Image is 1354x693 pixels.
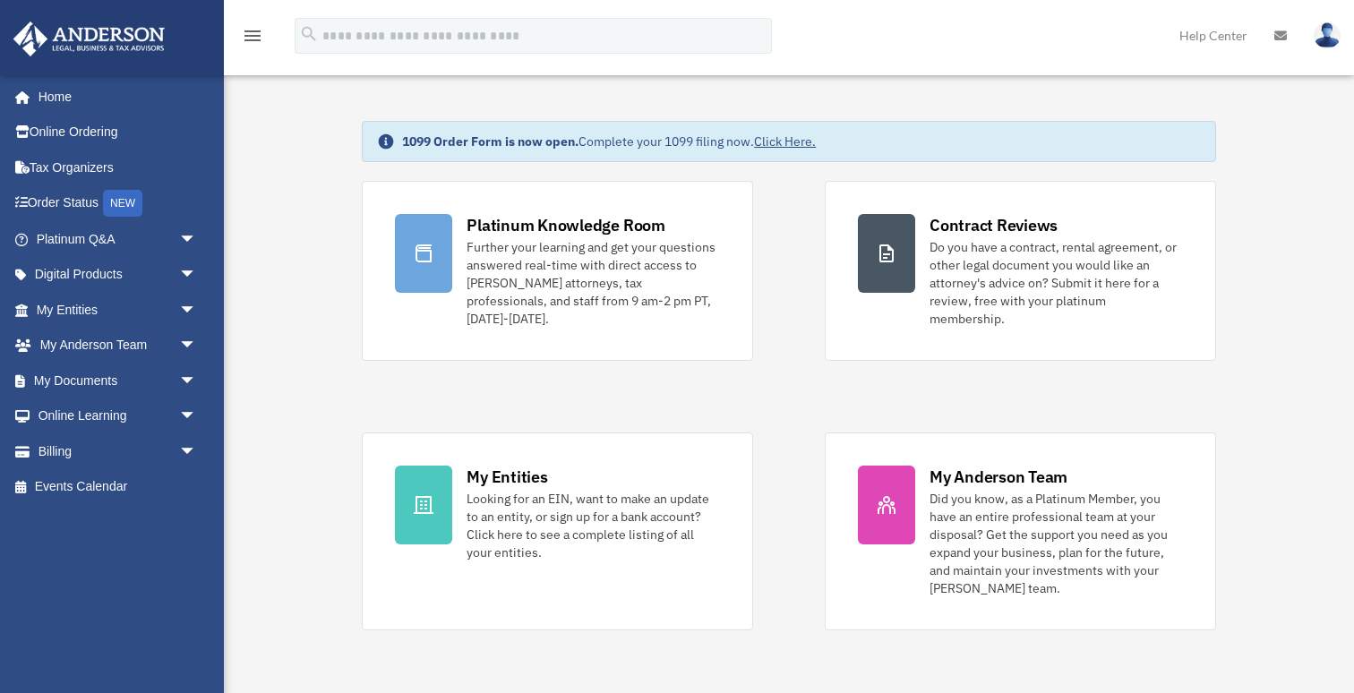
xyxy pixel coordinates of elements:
a: menu [242,31,263,47]
a: Order StatusNEW [13,185,224,222]
div: Did you know, as a Platinum Member, you have an entire professional team at your disposal? Get th... [930,490,1183,597]
a: My Entitiesarrow_drop_down [13,292,224,328]
a: Online Learningarrow_drop_down [13,398,224,434]
span: arrow_drop_down [179,328,215,364]
a: Online Ordering [13,115,224,150]
div: Further your learning and get your questions answered real-time with direct access to [PERSON_NAM... [467,238,720,328]
span: arrow_drop_down [179,292,215,329]
a: Platinum Knowledge Room Further your learning and get your questions answered real-time with dire... [362,181,753,361]
a: My Anderson Teamarrow_drop_down [13,328,224,364]
div: Complete your 1099 filing now. [402,133,816,150]
a: Billingarrow_drop_down [13,433,224,469]
i: menu [242,25,263,47]
div: Platinum Knowledge Room [467,214,665,236]
div: My Entities [467,466,547,488]
span: arrow_drop_down [179,363,215,399]
a: Digital Productsarrow_drop_down [13,257,224,293]
strong: 1099 Order Form is now open. [402,133,578,150]
div: NEW [103,190,142,217]
span: arrow_drop_down [179,221,215,258]
a: Tax Organizers [13,150,224,185]
div: Looking for an EIN, want to make an update to an entity, or sign up for a bank account? Click her... [467,490,720,561]
img: User Pic [1314,22,1341,48]
a: Home [13,79,215,115]
a: My Documentsarrow_drop_down [13,363,224,398]
div: My Anderson Team [930,466,1067,488]
div: Contract Reviews [930,214,1058,236]
span: arrow_drop_down [179,433,215,470]
img: Anderson Advisors Platinum Portal [8,21,170,56]
a: Platinum Q&Aarrow_drop_down [13,221,224,257]
a: Click Here. [754,133,816,150]
a: My Entities Looking for an EIN, want to make an update to an entity, or sign up for a bank accoun... [362,432,753,630]
a: My Anderson Team Did you know, as a Platinum Member, you have an entire professional team at your... [825,432,1216,630]
div: Do you have a contract, rental agreement, or other legal document you would like an attorney's ad... [930,238,1183,328]
a: Events Calendar [13,469,224,505]
a: Contract Reviews Do you have a contract, rental agreement, or other legal document you would like... [825,181,1216,361]
span: arrow_drop_down [179,257,215,294]
span: arrow_drop_down [179,398,215,435]
i: search [299,24,319,44]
